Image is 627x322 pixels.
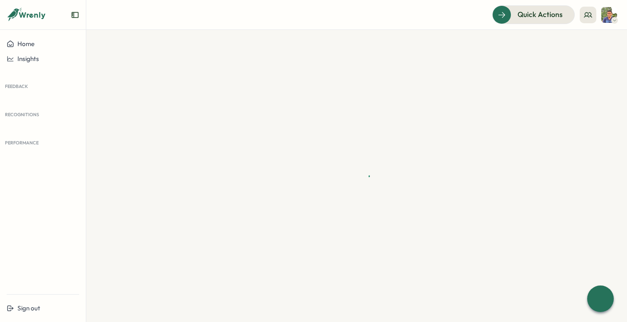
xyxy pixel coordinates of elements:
[518,9,563,20] span: Quick Actions
[492,5,575,24] button: Quick Actions
[71,11,79,19] button: Expand sidebar
[17,304,40,312] span: Sign out
[17,40,34,48] span: Home
[601,7,617,23] img: Varghese
[17,55,39,63] span: Insights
